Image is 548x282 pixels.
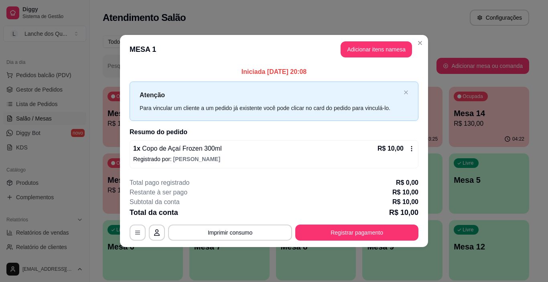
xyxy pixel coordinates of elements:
[130,207,178,218] p: Total da conta
[130,178,189,188] p: Total pago registrado
[130,197,180,207] p: Subtotal da conta
[396,178,418,188] p: R$ 0,00
[140,145,222,152] span: Copo de Açaí Frozen 300ml
[392,197,418,207] p: R$ 10,00
[168,225,292,241] button: Imprimir consumo
[140,90,400,100] p: Atenção
[378,144,404,153] p: R$ 10,00
[130,188,187,197] p: Restante à ser pago
[133,155,415,163] p: Registrado por:
[140,104,400,112] div: Para vincular um cliente a um pedido já existente você pode clicar no card do pedido para vinculá...
[120,35,428,64] header: MESA 1
[173,156,220,162] span: [PERSON_NAME]
[130,127,418,137] h2: Resumo do pedido
[341,41,412,57] button: Adicionar itens namesa
[392,188,418,197] p: R$ 10,00
[404,90,408,95] button: close
[414,37,426,49] button: Close
[389,207,418,218] p: R$ 10,00
[133,144,222,153] p: 1 x
[295,225,418,241] button: Registrar pagamento
[130,67,418,77] p: Iniciada [DATE] 20:08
